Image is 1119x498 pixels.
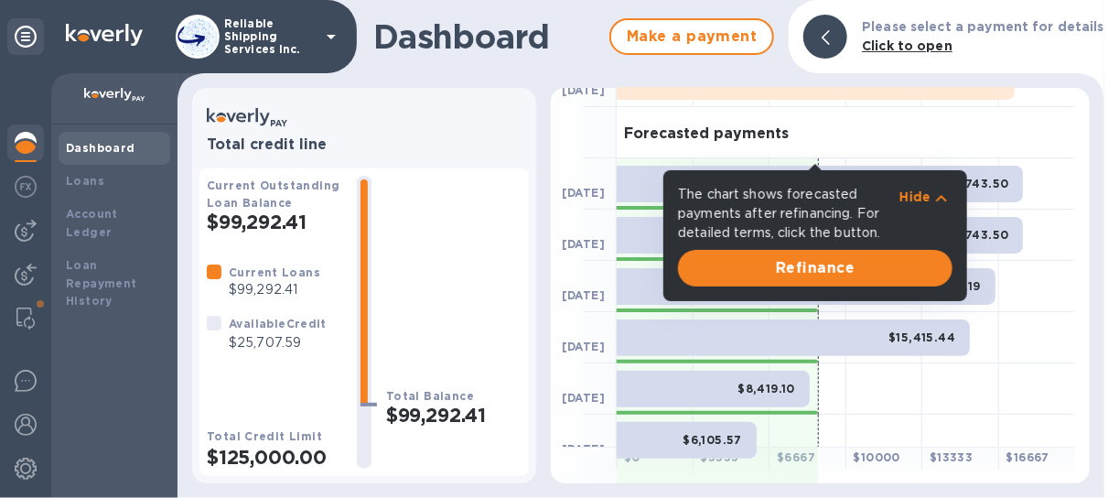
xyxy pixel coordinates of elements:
[7,18,44,55] div: Unpin categories
[626,26,758,48] span: Make a payment
[229,280,320,299] p: $99,292.41
[930,450,973,464] b: $ 13333
[737,382,795,395] b: $8,419.10
[229,265,320,279] b: Current Loans
[609,18,774,55] button: Make a payment
[624,125,789,143] h3: Forecasted payments
[854,450,900,464] b: $ 10000
[562,288,605,302] b: [DATE]
[683,433,742,447] b: $6,105.57
[941,177,1008,190] b: $17,743.50
[678,250,952,287] button: Refinance
[66,141,135,155] b: Dashboard
[224,17,316,56] p: Reliable Shipping Services Inc.
[899,188,931,206] p: Hide
[562,391,605,405] b: [DATE]
[66,207,118,239] b: Account Ledger
[15,176,37,198] img: Foreign exchange
[66,174,104,188] b: Loans
[207,179,340,210] b: Current Outstanding Loan Balance
[1006,450,1049,464] b: $ 16667
[207,136,522,154] h3: Total credit line
[229,333,327,352] p: $25,707.59
[862,19,1104,34] b: Please select a payment for details
[386,404,522,427] h2: $99,292.41
[207,446,342,469] h2: $125,000.00
[562,340,605,353] b: [DATE]
[693,257,938,279] span: Refinance
[229,317,327,330] b: Available Credit
[386,389,474,403] b: Total Balance
[66,258,137,309] b: Loan Repayment History
[562,237,605,251] b: [DATE]
[888,330,955,344] b: $15,415.44
[562,442,605,456] b: [DATE]
[207,211,342,233] h2: $99,292.41
[941,228,1008,242] b: $17,743.50
[66,24,143,46] img: Logo
[678,185,899,243] p: The chart shows forecasted payments after refinancing. For detailed terms, click the button.
[862,38,952,53] b: Click to open
[899,188,952,206] button: Hide
[207,429,322,443] b: Total Credit Limit
[562,83,605,97] b: [DATE]
[562,186,605,200] b: [DATE]
[373,17,600,56] h1: Dashboard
